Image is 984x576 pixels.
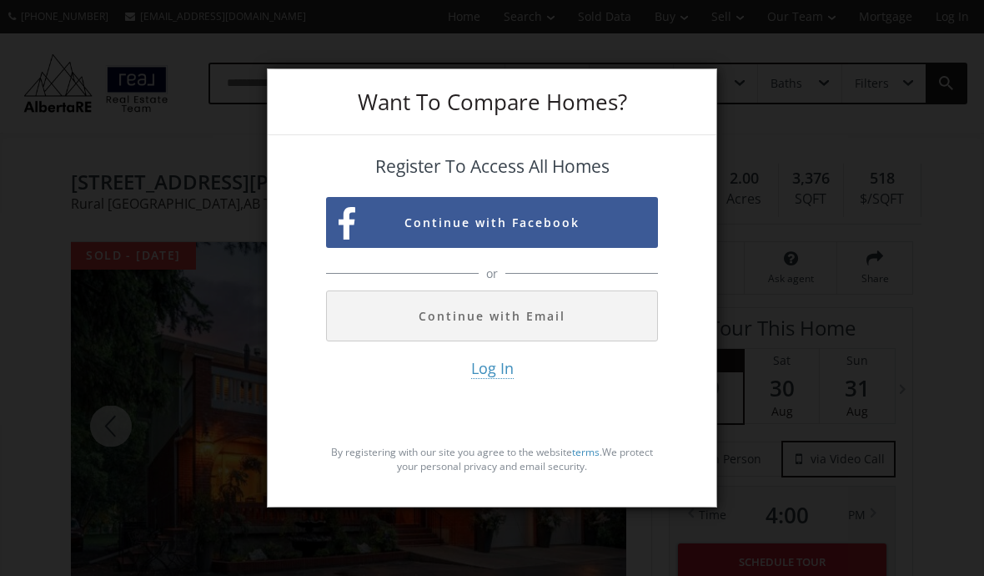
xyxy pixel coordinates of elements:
[326,91,658,113] h3: Want To Compare Homes?
[339,207,355,240] img: facebook-sign-up
[326,157,658,176] h4: Register To Access All Homes
[326,445,658,473] p: By registering with our site you agree to the website . We protect your personal privacy and emai...
[482,265,502,282] span: or
[572,445,600,459] a: terms
[326,197,658,248] button: Continue with Facebook
[471,358,514,379] span: Log In
[326,291,658,341] button: Continue with Email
